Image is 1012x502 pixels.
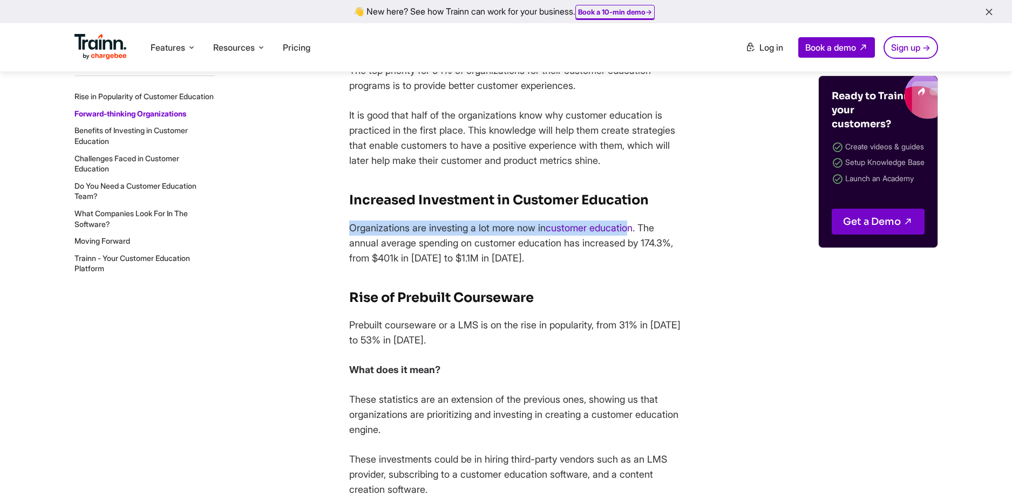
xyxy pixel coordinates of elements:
a: Sign up → [884,36,938,59]
a: Benefits of Investing in Customer Education [74,126,188,146]
span: Book a demo [805,42,856,53]
li: Launch an Academy [832,171,925,187]
img: Trainn blogs [828,76,938,119]
a: Log in [739,38,790,57]
span: Resources [213,42,255,53]
li: Setup Knowledge Base [832,155,925,171]
div: 👋 New here? See how Trainn can work for your business. [6,6,1006,17]
a: Do You Need a Customer Education Team? [74,181,196,201]
a: What Companies Look For In The Software? [74,209,188,229]
b: Book a 10-min demo [578,8,646,16]
a: Book a demo [798,37,875,58]
a: Challenges Faced in Customer Education [74,153,179,173]
li: Create videos & guides [832,140,925,155]
p: The top priority for 54% of organizations for their customer education programs is to provide bet... [349,63,684,93]
iframe: Chat Widget [958,450,1012,502]
h3: Rise of Prebuilt Courseware [349,287,684,308]
p: It is good that half of the organizations know why customer education is practiced in the first p... [349,108,684,168]
a: Forward-thinking Organizations [74,109,186,118]
p: These statistics are an extension of the previous ones, showing us that organizations are priorit... [349,392,684,437]
span: Features [151,42,185,53]
p: These investments could be in hiring third-party vendors such as an LMS provider, subscribing to ... [349,452,684,497]
a: Pricing [283,42,310,53]
p: Prebuilt courseware or a LMS is on the rise in popularity, from 31% in [DATE] to 53% in [DATE]. [349,318,684,348]
h3: Increased Investment in Customer Education [349,190,684,210]
a: Rise in Popularity of Customer Education [74,92,214,101]
a: Book a 10-min demo→ [578,8,652,16]
strong: What does it mean? [349,364,440,375]
a: Moving Forward [74,236,130,245]
a: Trainn - Your Customer Education Platform [74,253,190,273]
a: Get a Demo [832,209,925,235]
p: Organizations are investing a lot more now in . The annual average spending on customer education... [349,221,684,266]
span: Log in [759,42,783,53]
a: customer education [546,222,633,233]
img: Trainn Logo [74,34,127,60]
